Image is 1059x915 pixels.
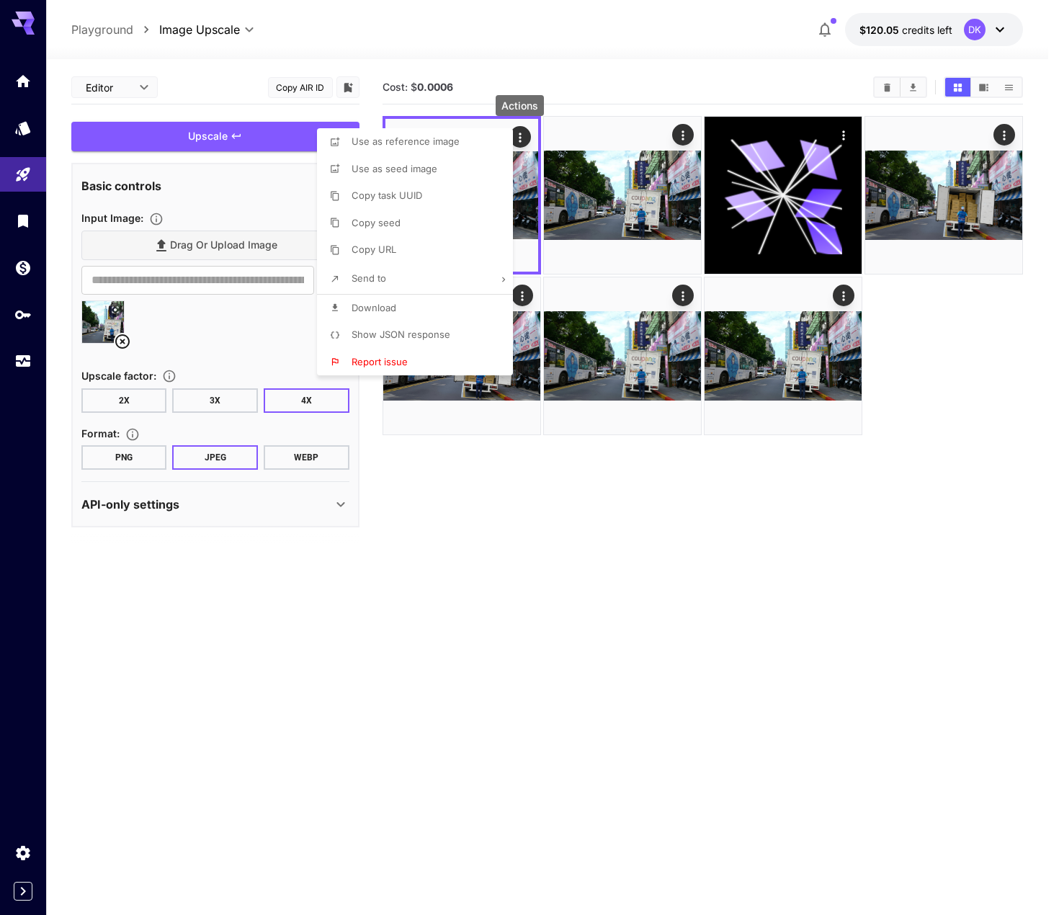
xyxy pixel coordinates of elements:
[352,272,386,284] span: Send to
[352,163,437,174] span: Use as seed image
[352,217,401,228] span: Copy seed
[352,302,396,313] span: Download
[352,189,422,201] span: Copy task UUID
[352,135,460,147] span: Use as reference image
[352,356,408,367] span: Report issue
[496,95,544,116] div: Actions
[352,329,450,340] span: Show JSON response
[352,244,396,255] span: Copy URL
